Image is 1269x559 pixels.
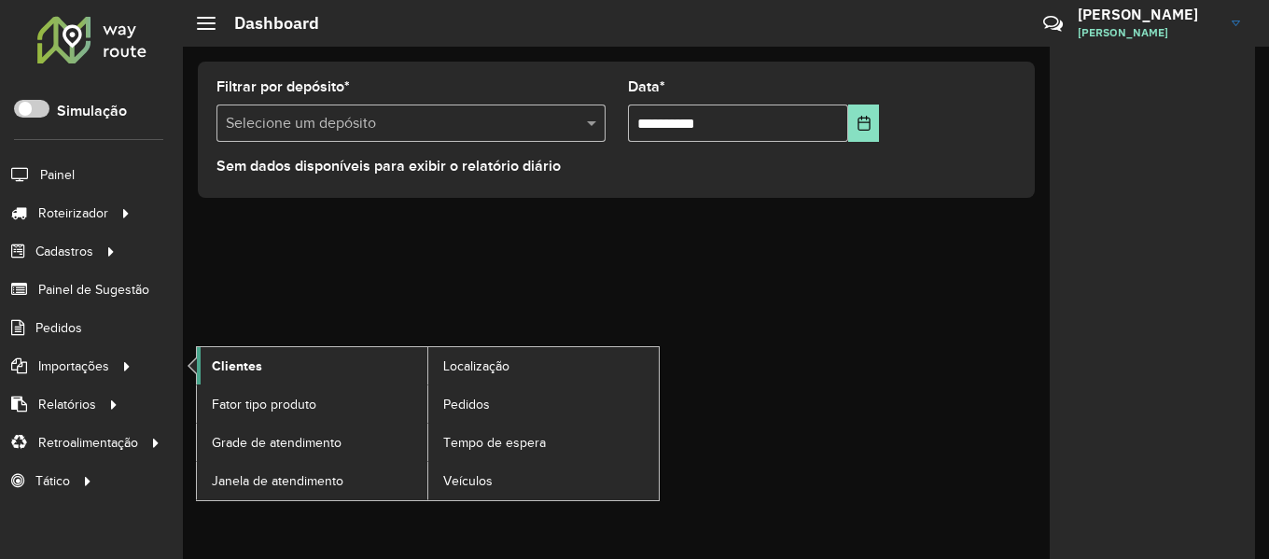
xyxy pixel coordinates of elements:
span: [PERSON_NAME] [1078,24,1218,41]
a: Grade de atendimento [197,424,427,461]
label: Filtrar por depósito [216,76,350,98]
span: Clientes [212,356,262,376]
a: Clientes [197,347,427,384]
label: Simulação [57,100,127,122]
span: Retroalimentação [38,433,138,453]
a: Pedidos [428,385,659,423]
a: Veículos [428,462,659,499]
span: Importações [38,356,109,376]
button: Choose Date [848,105,879,142]
span: Tempo de espera [443,433,546,453]
a: Fator tipo produto [197,385,427,423]
span: Roteirizador [38,203,108,223]
span: Localização [443,356,509,376]
span: Pedidos [35,318,82,338]
span: Veículos [443,471,493,491]
span: Janela de atendimento [212,471,343,491]
h2: Dashboard [216,13,319,34]
span: Painel [40,165,75,185]
span: Pedidos [443,395,490,414]
a: Janela de atendimento [197,462,427,499]
h3: [PERSON_NAME] [1078,6,1218,23]
span: Cadastros [35,242,93,261]
a: Contato Rápido [1033,4,1073,44]
span: Fator tipo produto [212,395,316,414]
label: Data [628,76,665,98]
span: Grade de atendimento [212,433,342,453]
label: Sem dados disponíveis para exibir o relatório diário [216,155,561,177]
span: Tático [35,471,70,491]
a: Localização [428,347,659,384]
a: Tempo de espera [428,424,659,461]
span: Relatórios [38,395,96,414]
span: Painel de Sugestão [38,280,149,300]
